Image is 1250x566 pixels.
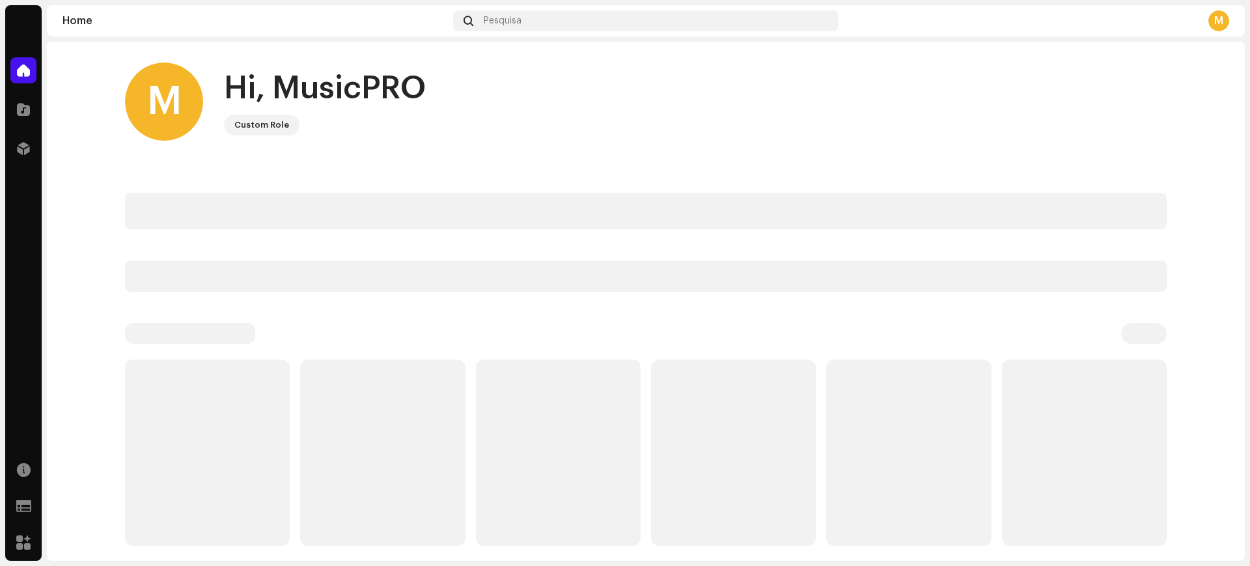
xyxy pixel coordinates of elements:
[224,68,426,109] div: Hi, MusicPRO
[1208,10,1229,31] div: M
[125,63,203,141] div: M
[62,16,448,26] div: Home
[484,16,521,26] span: Pesquisa
[234,117,289,133] div: Custom Role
